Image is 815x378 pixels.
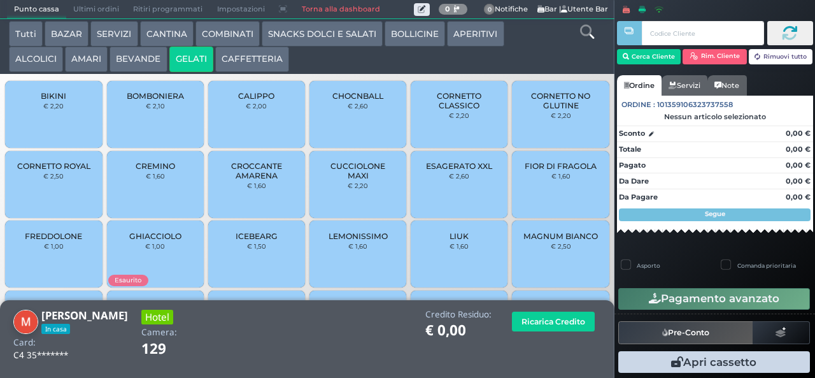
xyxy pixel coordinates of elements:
[140,21,194,47] button: CANTINA
[126,1,209,18] span: Ritiri programmati
[450,231,469,241] span: LIUK
[13,338,36,347] h4: Card:
[786,145,811,154] strong: 0,00 €
[9,21,43,47] button: Tutti
[44,242,64,250] small: € 1,00
[17,161,90,171] span: CORNETTO ROYAL
[618,321,753,344] button: Pre-Conto
[450,242,469,250] small: € 1,60
[707,75,746,96] a: Note
[145,242,165,250] small: € 1,00
[618,351,810,373] button: Apri cassetto
[43,102,64,110] small: € 2,20
[786,161,811,170] strong: 0,00 €
[422,91,497,110] span: CORNETTO CLASSICO
[449,172,469,180] small: € 2,60
[247,242,266,250] small: € 1,50
[525,161,597,171] span: FIOR DI FRAGOLA
[169,47,213,72] button: GELATI
[426,161,492,171] span: ESAGERATO XXL
[215,47,289,72] button: CAFFETTERIA
[683,49,747,64] button: Rim. Cliente
[110,47,167,72] button: BEVANDE
[348,102,368,110] small: € 2,60
[749,49,813,64] button: Rimuovi tutto
[523,231,598,241] span: MAGNUM BIANCO
[447,21,504,47] button: APERITIVI
[619,193,658,201] strong: Da Pagare
[320,161,396,180] span: CUCCIOLONE MAXI
[617,49,681,64] button: Cerca Cliente
[236,231,278,241] span: ICEBEARG
[90,21,138,47] button: SERVIZI
[13,310,38,335] img: Michela Fasolilli
[619,161,646,170] strong: Pagato
[619,145,641,154] strong: Totale
[141,328,177,337] h4: Camera:
[219,161,295,180] span: CROCCANTE AMARENA
[247,182,266,189] small: € 1,60
[41,308,128,323] b: [PERSON_NAME]
[129,231,181,241] span: GHIACCIOLO
[332,91,383,101] span: CHOCNBALL
[662,75,707,96] a: Servizi
[45,21,89,47] button: BAZAR
[25,231,82,241] span: FREDDOLONE
[41,91,66,101] span: BIKINI
[348,182,368,189] small: € 2,20
[551,172,570,180] small: € 1,60
[786,177,811,185] strong: 0,00 €
[262,21,383,47] button: SNACKS DOLCI E SALATI
[294,1,386,18] a: Torna alla dashboard
[642,21,763,45] input: Codice Cliente
[425,310,492,319] h4: Credito Residuo:
[9,47,63,72] button: ALCOLICI
[43,172,64,180] small: € 2,50
[705,210,725,218] strong: Segue
[146,172,165,180] small: € 1,60
[512,312,595,331] button: Ricarica Credito
[41,324,70,334] span: In casa
[617,75,662,96] a: Ordine
[618,288,810,310] button: Pagamento avanzato
[786,193,811,201] strong: 0,00 €
[329,231,388,241] span: LEMONISSIMO
[657,99,733,110] span: 101359106323737558
[246,102,267,110] small: € 2,00
[385,21,445,47] button: BOLLICINE
[195,21,260,47] button: COMBINATI
[637,261,660,270] label: Asporto
[7,1,66,18] span: Punto cassa
[238,91,274,101] span: CALIPPO
[617,112,813,121] div: Nessun articolo selezionato
[210,1,272,18] span: Impostazioni
[619,128,645,139] strong: Sconto
[136,161,175,171] span: CREMINO
[619,177,649,185] strong: Da Dare
[786,129,811,138] strong: 0,00 €
[146,102,165,110] small: € 2,10
[737,261,796,270] label: Comanda prioritaria
[108,275,148,286] span: Esaurito
[127,91,184,101] span: BOMBONIERA
[65,47,108,72] button: AMARI
[348,242,367,250] small: € 1,60
[523,91,599,110] span: CORNETTO NO GLUTINE
[445,4,450,13] b: 0
[141,310,173,324] h3: Hotel
[141,341,202,357] h1: 129
[484,4,495,15] span: 0
[551,242,571,250] small: € 2,50
[425,323,492,338] h1: € 0,00
[621,99,655,110] span: Ordine :
[449,112,469,119] small: € 2,20
[551,112,571,119] small: € 2,20
[66,1,126,18] span: Ultimi ordini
